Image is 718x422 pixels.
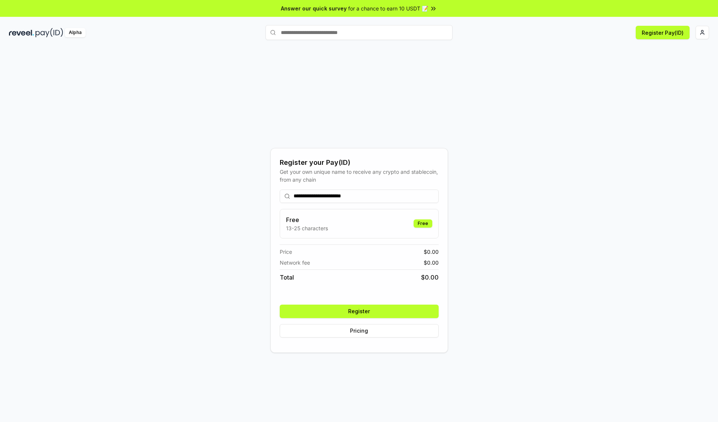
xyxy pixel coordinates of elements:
[280,305,439,318] button: Register
[9,28,34,37] img: reveel_dark
[424,248,439,256] span: $ 0.00
[348,4,428,12] span: for a chance to earn 10 USDT 📝
[280,259,310,267] span: Network fee
[414,219,432,228] div: Free
[421,273,439,282] span: $ 0.00
[286,224,328,232] p: 13-25 characters
[65,28,86,37] div: Alpha
[636,26,690,39] button: Register Pay(ID)
[424,259,439,267] span: $ 0.00
[280,168,439,184] div: Get your own unique name to receive any crypto and stablecoin, from any chain
[280,157,439,168] div: Register your Pay(ID)
[280,273,294,282] span: Total
[281,4,347,12] span: Answer our quick survey
[280,324,439,338] button: Pricing
[280,248,292,256] span: Price
[286,215,328,224] h3: Free
[36,28,63,37] img: pay_id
